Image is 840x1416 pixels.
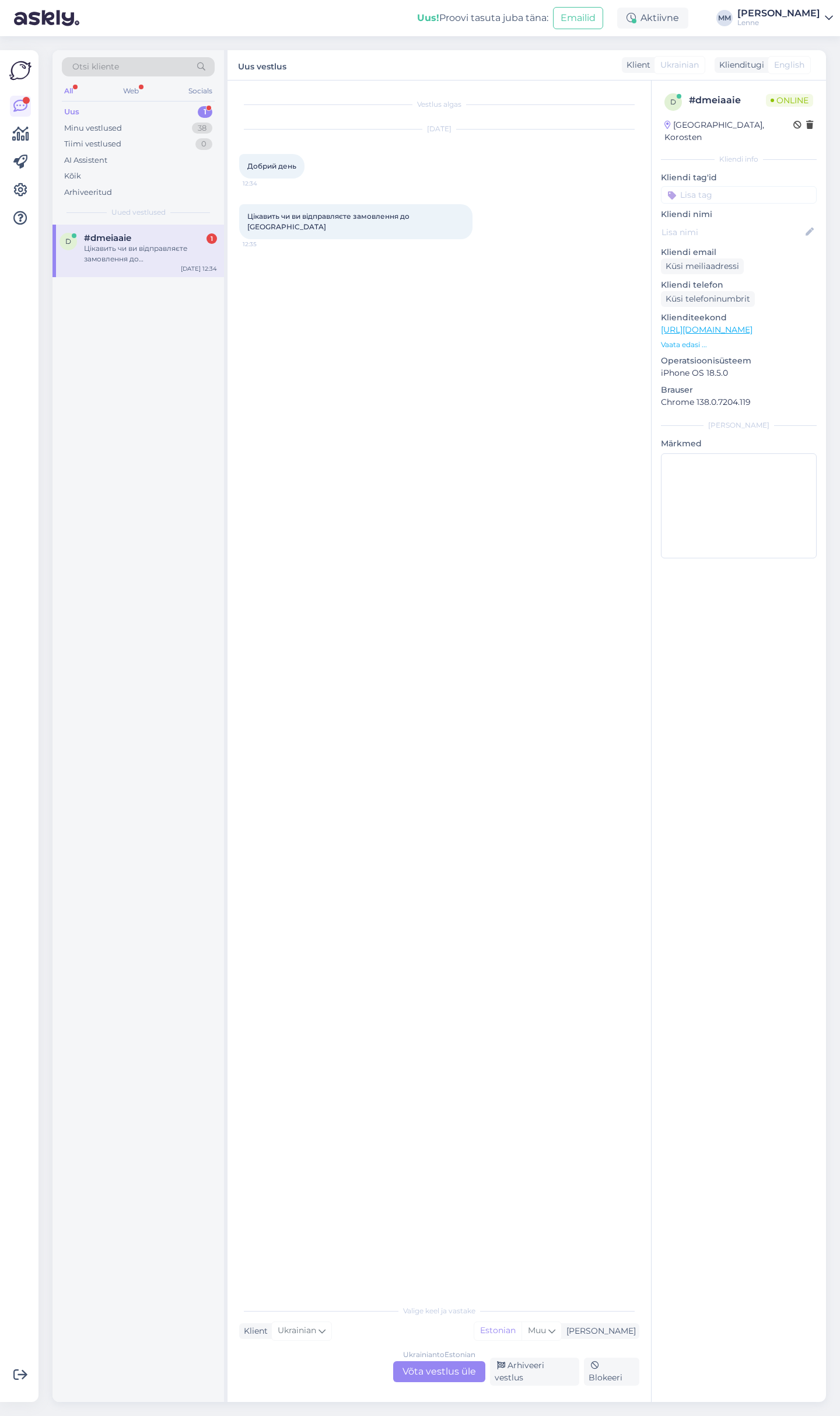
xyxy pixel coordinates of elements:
span: Добрий день [247,162,296,170]
div: 0 [195,138,212,150]
span: 12:34 [243,179,286,188]
span: d [670,97,676,106]
a: [URL][DOMAIN_NAME] [661,324,752,335]
div: # dmeiaaie [689,93,766,107]
span: 12:35 [243,240,286,249]
p: Kliendi tag'id [661,172,817,184]
div: Proovi tasuta juba täna: [417,11,548,25]
div: Aktiivne [617,8,688,29]
label: Uus vestlus [238,57,286,73]
p: Operatsioonisüsteem [661,355,817,367]
div: Klienditugi [715,59,764,71]
span: Online [766,94,813,107]
div: [PERSON_NAME] [562,1325,636,1337]
div: Estonian [474,1322,521,1340]
div: Kõik [64,170,81,182]
p: iPhone OS 18.5.0 [661,367,817,379]
span: #dmeiaaie [84,233,131,243]
div: All [62,83,75,99]
b: Uus! [417,12,439,23]
input: Lisa tag [661,186,817,204]
span: Uued vestlused [111,207,166,218]
div: MM [716,10,733,26]
div: Tiimi vestlused [64,138,121,150]
div: [PERSON_NAME] [737,9,820,18]
div: Arhiveeri vestlus [490,1358,579,1386]
p: Klienditeekond [661,312,817,324]
div: Socials [186,83,215,99]
p: Kliendi telefon [661,279,817,291]
div: Küsi telefoninumbrit [661,291,755,307]
span: Otsi kliente [72,61,119,73]
p: Kliendi nimi [661,208,817,221]
span: Ukrainian [660,59,699,71]
div: [PERSON_NAME] [661,420,817,431]
p: Vaata edasi ... [661,340,817,350]
p: Märkmed [661,438,817,450]
div: Võta vestlus üle [393,1361,485,1382]
div: 38 [192,123,212,134]
span: Ukrainian [278,1324,316,1337]
span: Muu [528,1325,546,1335]
div: Blokeeri [584,1358,639,1386]
button: Emailid [553,7,603,29]
div: Web [121,83,141,99]
p: Kliendi email [661,246,817,258]
div: Valige keel ja vastake [239,1306,639,1316]
div: Цікавить чи ви відправляєте замовлення до [GEOGRAPHIC_DATA] [84,243,217,264]
a: [PERSON_NAME]Lenne [737,9,833,27]
span: d [65,237,71,246]
div: Küsi meiliaadressi [661,258,744,274]
img: Askly Logo [9,60,32,82]
p: Chrome 138.0.7204.119 [661,396,817,408]
div: 1 [206,233,217,244]
div: Klient [239,1325,268,1337]
div: 1 [198,106,212,118]
div: Ukrainian to Estonian [403,1349,475,1360]
div: Uus [64,106,79,118]
div: Kliendi info [661,154,817,165]
span: English [774,59,804,71]
span: Цікавить чи ви відправляєте замовлення до [GEOGRAPHIC_DATA] [247,212,411,231]
div: AI Assistent [64,155,107,166]
div: Arhiveeritud [64,187,112,198]
div: [GEOGRAPHIC_DATA], Korosten [664,119,793,144]
div: [DATE] 12:34 [181,264,217,273]
div: [DATE] [239,124,639,134]
input: Lisa nimi [661,226,803,239]
p: Brauser [661,384,817,396]
div: Vestlus algas [239,99,639,110]
div: Lenne [737,18,820,27]
div: Minu vestlused [64,123,122,134]
div: Klient [622,59,650,71]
